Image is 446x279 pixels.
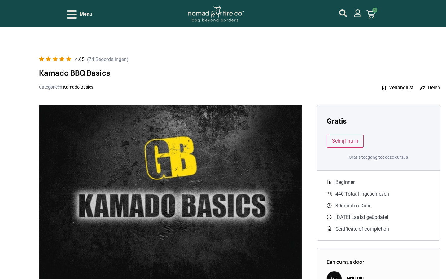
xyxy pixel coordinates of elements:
span: 440 Totaal ingeschreven [335,190,389,198]
a: Verlanglijst [381,84,414,91]
a: mijn account [354,9,362,17]
div: Categorieën: [39,84,93,91]
span: [DATE] Laatst geüpdatet [335,213,388,221]
span: 30 [335,203,341,209]
a: Kamado Basics [63,85,93,90]
span: Menu [80,11,92,18]
span: Kamado BBQ Basics [39,68,110,78]
div: Gratis toegang tot deze cursus [327,154,430,161]
span: Gratis [327,117,347,126]
div: (74 Beoordelingen) [87,56,129,63]
a: 0 [359,6,383,22]
span: Certificate of completion [335,225,389,233]
img: Nomad Logo [188,6,244,23]
button: Schrijf nu in [327,135,364,148]
span: Duur [335,202,371,210]
span: Beginner [335,178,355,186]
h3: Een cursus door [327,258,430,266]
a: mijn account [339,9,347,17]
div: 4.65 [75,56,85,63]
div: Open/Close Menu [67,9,92,20]
span: minuten [341,203,359,209]
a: Delen [420,84,440,91]
span: 0 [372,8,377,13]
